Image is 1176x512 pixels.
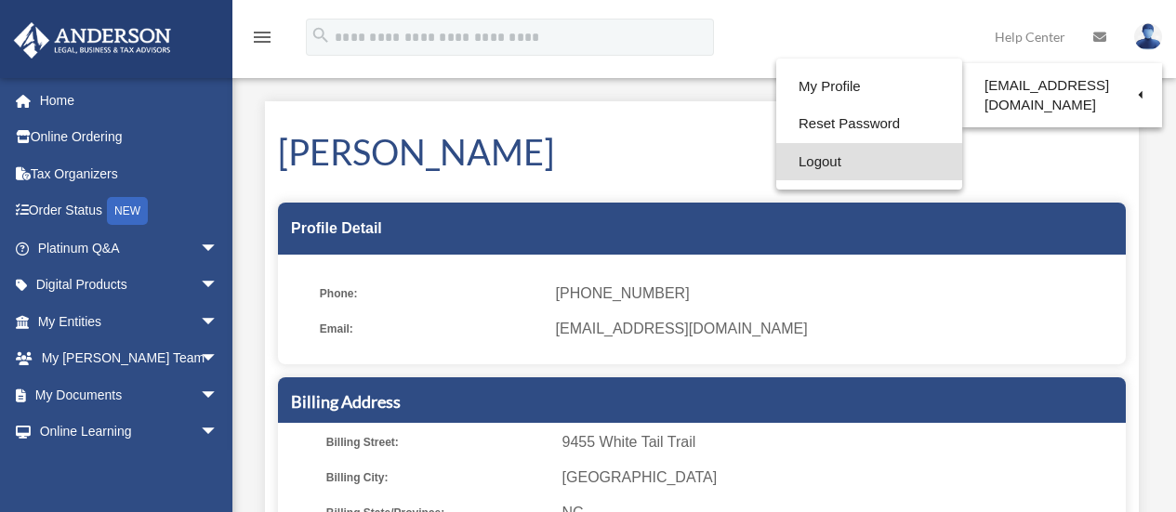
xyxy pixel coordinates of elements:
span: Phone: [320,281,543,307]
span: arrow_drop_down [200,303,237,341]
h5: Billing Address [291,390,1113,414]
a: My Entitiesarrow_drop_down [13,303,246,340]
a: Home [13,82,246,119]
a: My [PERSON_NAME] Teamarrow_drop_down [13,340,246,377]
span: arrow_drop_down [200,376,237,414]
a: Digital Productsarrow_drop_down [13,267,246,304]
a: Order StatusNEW [13,192,246,230]
a: Tax Organizers [13,155,246,192]
span: arrow_drop_down [200,340,237,378]
span: arrow_drop_down [200,230,237,268]
div: Profile Detail [278,203,1126,255]
span: 9455 White Tail Trail [562,429,1119,455]
h1: [PERSON_NAME] [278,127,1126,177]
i: search [311,25,331,46]
span: [PHONE_NUMBER] [556,281,1113,307]
a: My Profile [776,68,962,106]
span: Email: [320,316,543,342]
a: [EMAIL_ADDRESS][DOMAIN_NAME] [962,68,1162,123]
i: menu [251,26,273,48]
span: [GEOGRAPHIC_DATA] [562,465,1119,491]
img: User Pic [1134,23,1162,50]
span: arrow_drop_down [200,414,237,452]
a: Online Learningarrow_drop_down [13,414,246,451]
a: Reset Password [776,105,962,143]
a: Online Ordering [13,119,246,156]
a: menu [251,33,273,48]
span: Billing City: [326,465,549,491]
span: arrow_drop_down [200,267,237,305]
div: NEW [107,197,148,225]
img: Anderson Advisors Platinum Portal [8,22,177,59]
span: Billing Street: [326,429,549,455]
a: Logout [776,143,962,181]
a: Platinum Q&Aarrow_drop_down [13,230,246,267]
span: [EMAIL_ADDRESS][DOMAIN_NAME] [556,316,1113,342]
a: My Documentsarrow_drop_down [13,376,246,414]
